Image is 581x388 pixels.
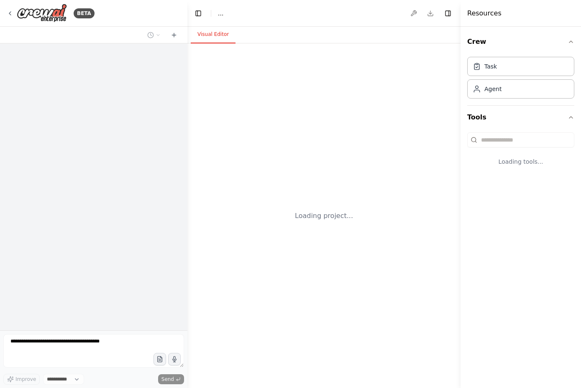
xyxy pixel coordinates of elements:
button: Switch to previous chat [144,30,164,40]
button: Click to speak your automation idea [168,353,181,365]
button: Start a new chat [167,30,181,40]
button: Tools [467,106,574,129]
img: Logo [17,4,67,23]
div: Loading project... [295,211,353,221]
button: Hide right sidebar [442,8,454,19]
button: Improve [3,374,40,385]
span: Improve [15,376,36,383]
div: Crew [467,53,574,105]
span: ... [218,9,223,18]
button: Visual Editor [191,26,235,43]
div: Loading tools... [467,151,574,172]
div: Tools [467,129,574,179]
h4: Resources [467,8,502,18]
button: Send [158,374,184,384]
div: Task [484,62,497,71]
button: Upload files [154,353,166,365]
div: Agent [484,85,502,93]
button: Hide left sidebar [192,8,204,19]
nav: breadcrumb [218,9,223,18]
button: Crew [467,30,574,53]
span: Send [161,376,174,383]
div: BETA [74,8,95,18]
